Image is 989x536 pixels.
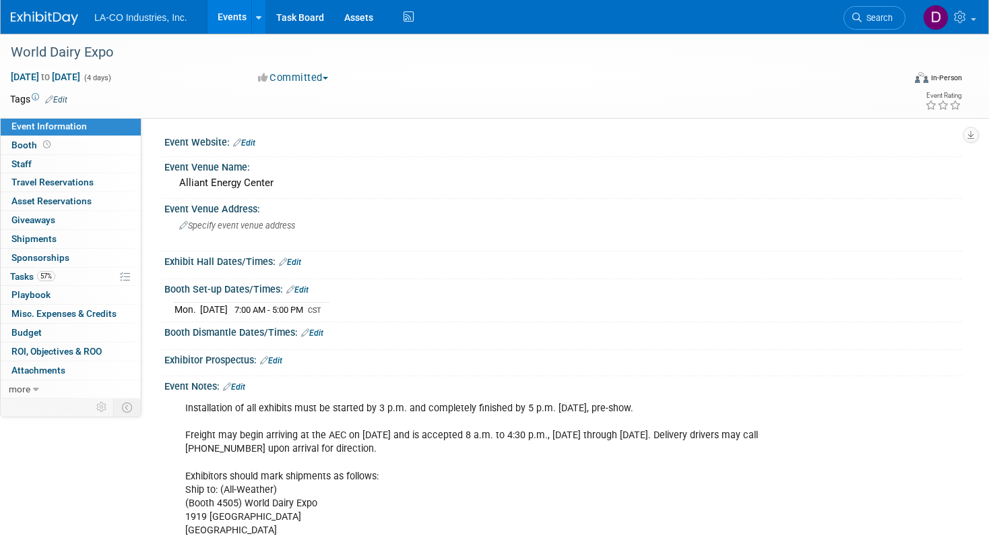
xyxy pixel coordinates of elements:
[1,192,141,210] a: Asset Reservations
[6,40,881,65] div: World Dairy Expo
[11,11,78,25] img: ExhibitDay
[164,132,962,150] div: Event Website:
[11,121,87,131] span: Event Information
[1,324,141,342] a: Budget
[164,251,962,269] div: Exhibit Hall Dates/Times:
[37,271,55,281] span: 57%
[1,211,141,229] a: Giveaways
[253,71,333,85] button: Committed
[200,302,228,316] td: [DATE]
[821,70,963,90] div: Event Format
[174,302,200,316] td: Mon.
[11,327,42,338] span: Budget
[83,73,111,82] span: (4 days)
[1,286,141,304] a: Playbook
[1,136,141,154] a: Booth
[45,95,67,105] a: Edit
[308,306,321,315] span: CST
[930,73,962,83] div: In-Person
[90,398,114,416] td: Personalize Event Tab Strip
[1,343,141,361] a: ROI, Objectives & ROO
[11,196,92,206] span: Asset Reservations
[279,258,301,267] a: Edit
[179,220,295,231] span: Specify event venue address
[915,72,928,83] img: Format-Inperson.png
[11,214,55,225] span: Giveaways
[1,230,141,248] a: Shipments
[260,356,282,365] a: Edit
[286,285,309,295] a: Edit
[10,71,81,83] span: [DATE] [DATE]
[223,382,245,392] a: Edit
[11,346,102,357] span: ROI, Objectives & ROO
[234,305,303,315] span: 7:00 AM - 5:00 PM
[174,173,952,193] div: Alliant Energy Center
[1,268,141,286] a: Tasks57%
[11,289,51,300] span: Playbook
[923,5,949,30] img: Daniel Lucianek
[1,361,141,380] a: Attachments
[10,92,67,106] td: Tags
[164,350,962,367] div: Exhibitor Prospectus:
[1,117,141,136] a: Event Information
[40,140,53,150] span: Booth not reserved yet
[11,140,53,150] span: Booth
[1,173,141,191] a: Travel Reservations
[1,155,141,173] a: Staff
[11,233,57,244] span: Shipments
[1,305,141,323] a: Misc. Expenses & Credits
[862,13,893,23] span: Search
[843,6,905,30] a: Search
[10,271,55,282] span: Tasks
[301,328,323,338] a: Edit
[164,279,962,297] div: Booth Set-up Dates/Times:
[164,199,962,216] div: Event Venue Address:
[9,384,30,394] span: more
[94,12,187,23] span: LA-CO Industries, Inc.
[164,322,962,340] div: Booth Dismantle Dates/Times:
[11,308,117,319] span: Misc. Expenses & Credits
[11,252,69,263] span: Sponsorships
[39,71,52,82] span: to
[164,376,962,394] div: Event Notes:
[233,138,255,148] a: Edit
[1,249,141,267] a: Sponsorships
[11,365,65,376] span: Attachments
[11,177,94,187] span: Travel Reservations
[1,380,141,398] a: more
[164,157,962,174] div: Event Venue Name:
[11,158,32,169] span: Staff
[925,92,961,99] div: Event Rating
[114,398,141,416] td: Toggle Event Tabs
